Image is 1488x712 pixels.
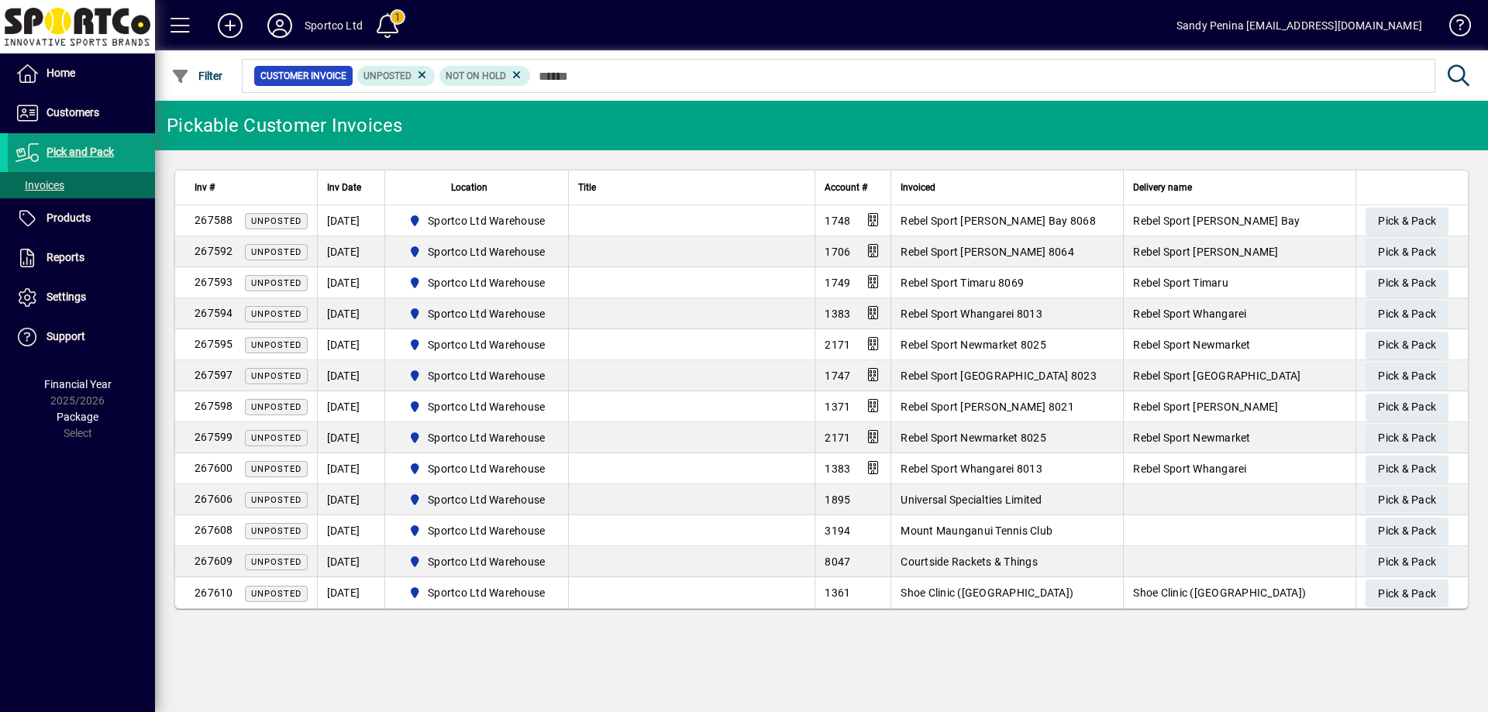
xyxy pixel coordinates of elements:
[251,526,301,536] span: Unposted
[825,246,850,258] span: 1706
[317,267,384,298] td: [DATE]
[825,277,850,289] span: 1749
[1133,432,1250,444] span: Rebel Sport Newmarket
[317,391,384,422] td: [DATE]
[8,172,155,198] a: Invoices
[1133,179,1192,196] span: Delivery name
[402,583,552,602] span: Sportco Ltd Warehouse
[428,523,545,538] span: Sportco Ltd Warehouse
[825,586,850,599] span: 1361
[402,273,552,292] span: Sportco Ltd Warehouse
[578,179,596,196] span: Title
[428,244,545,260] span: Sportco Ltd Warehouse
[195,586,233,599] span: 267610
[195,179,215,196] span: Inv #
[578,179,805,196] div: Title
[195,338,233,350] span: 267595
[317,236,384,267] td: [DATE]
[825,215,850,227] span: 1748
[44,378,112,390] span: Financial Year
[428,368,545,384] span: Sportco Ltd Warehouse
[1366,239,1448,267] button: Pick & Pack
[195,179,308,196] div: Inv #
[251,402,301,412] span: Unposted
[251,557,301,567] span: Unposted
[825,339,850,351] span: 2171
[901,432,1046,444] span: Rebel Sport Newmarket 8025
[1133,308,1246,320] span: Rebel Sport Whangarei
[317,205,384,236] td: [DATE]
[195,245,233,257] span: 267592
[1366,332,1448,359] button: Pick & Pack
[251,464,301,474] span: Unposted
[251,371,301,381] span: Unposted
[402,552,552,571] span: Sportco Ltd Warehouse
[8,54,155,93] a: Home
[1366,363,1448,390] button: Pick & Pack
[46,67,75,79] span: Home
[8,199,155,238] a: Products
[428,461,545,476] span: Sportco Ltd Warehouse
[428,554,545,569] span: Sportco Ltd Warehouse
[363,71,412,81] span: Unposted
[46,291,86,303] span: Settings
[1378,332,1436,358] span: Pick & Pack
[317,546,384,577] td: [DATE]
[1366,270,1448,298] button: Pick & Pack
[901,339,1046,351] span: Rebel Sport Newmarket 8025
[901,401,1074,413] span: Rebel Sport [PERSON_NAME] 8021
[394,179,560,196] div: Location
[317,329,384,360] td: [DATE]
[255,12,305,40] button: Profile
[1133,339,1250,351] span: Rebel Sport Newmarket
[1366,208,1448,236] button: Pick & Pack
[439,66,530,86] mat-chip: Hold Status: Not On Hold
[195,524,233,536] span: 267608
[402,428,552,447] span: Sportco Ltd Warehouse
[1133,401,1278,413] span: Rebel Sport [PERSON_NAME]
[825,432,850,444] span: 2171
[825,494,850,506] span: 1895
[195,431,233,443] span: 267599
[46,212,91,224] span: Products
[1378,394,1436,420] span: Pick & Pack
[1378,301,1436,327] span: Pick & Pack
[402,521,552,540] span: Sportco Ltd Warehouse
[195,462,233,474] span: 267600
[402,304,552,323] span: Sportco Ltd Warehouse
[428,213,545,229] span: Sportco Ltd Warehouse
[825,179,881,196] div: Account #
[1133,370,1300,382] span: Rebel Sport [GEOGRAPHIC_DATA]
[251,433,301,443] span: Unposted
[251,495,301,505] span: Unposted
[8,318,155,356] a: Support
[428,585,545,600] span: Sportco Ltd Warehouse
[901,215,1096,227] span: Rebel Sport [PERSON_NAME] Bay 8068
[901,277,1024,289] span: Rebel Sport Timaru 8069
[1133,586,1306,599] span: Shoe Clinic ([GEOGRAPHIC_DATA])
[46,330,85,342] span: Support
[317,484,384,515] td: [DATE]
[251,340,301,350] span: Unposted
[1133,215,1300,227] span: Rebel Sport [PERSON_NAME] Bay
[901,463,1042,475] span: Rebel Sport Whangarei 8013
[402,397,552,416] span: Sportco Ltd Warehouse
[195,369,233,381] span: 267597
[251,278,301,288] span: Unposted
[15,179,64,191] span: Invoices
[195,555,233,567] span: 267609
[1176,13,1422,38] div: Sandy Penina [EMAIL_ADDRESS][DOMAIN_NAME]
[357,66,436,86] mat-chip: Customer Invoice Status: Unposted
[1366,487,1448,514] button: Pick & Pack
[46,106,99,119] span: Customers
[402,366,552,385] span: Sportco Ltd Warehouse
[402,490,552,509] span: Sportco Ltd Warehouse
[8,94,155,132] a: Customers
[195,307,233,319] span: 267594
[825,401,850,413] span: 1371
[1378,487,1436,513] span: Pick & Pack
[1378,549,1436,575] span: Pick & Pack
[825,179,867,196] span: Account #
[317,453,384,484] td: [DATE]
[1366,580,1448,607] button: Pick & Pack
